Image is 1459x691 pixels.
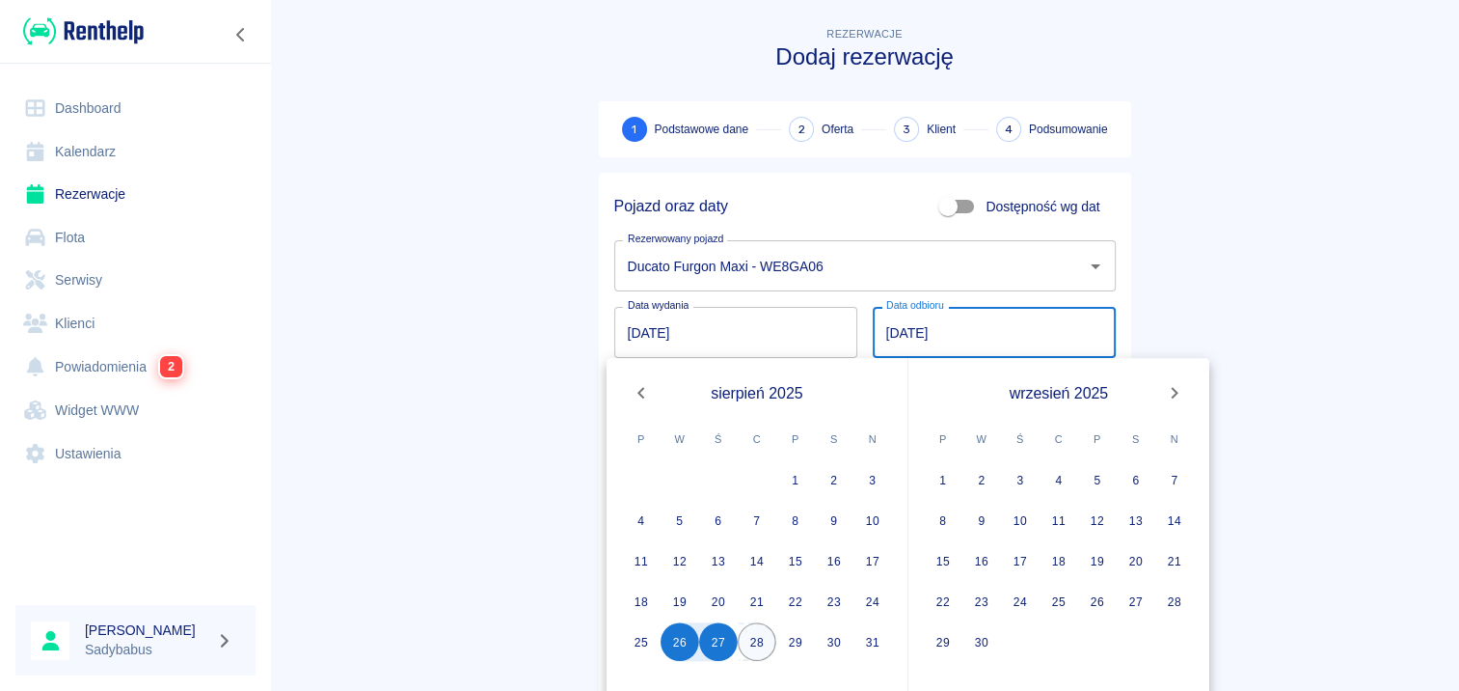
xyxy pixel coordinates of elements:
button: 18 [1040,541,1078,580]
span: niedziela [1157,420,1192,458]
button: 5 [1078,460,1117,499]
a: Kalendarz [15,130,256,174]
button: Zwiń nawigację [227,22,256,47]
h5: Pojazd oraz daty [614,197,728,216]
button: 12 [661,541,699,580]
button: 16 [815,541,853,580]
button: 23 [815,582,853,621]
button: 11 [622,541,661,580]
span: środa [1003,420,1038,458]
button: 30 [962,622,1001,661]
button: 24 [1001,582,1040,621]
button: 19 [1078,541,1117,580]
button: 8 [776,501,815,539]
button: 18 [622,582,661,621]
button: 27 [1117,582,1155,621]
button: Otwórz [1082,253,1109,280]
a: Widget WWW [15,389,256,432]
button: Previous month [622,373,661,412]
button: 21 [738,582,776,621]
span: 3 [903,120,910,140]
button: 6 [699,501,738,539]
button: 1 [776,460,815,499]
span: Podsumowanie [1029,121,1108,138]
button: 9 [815,501,853,539]
span: Podstawowe dane [655,121,748,138]
a: Ustawienia [15,432,256,476]
button: 26 [661,622,699,661]
button: 22 [924,582,962,621]
span: środa [701,420,736,458]
button: 17 [853,541,892,580]
button: 20 [699,582,738,621]
button: 15 [776,541,815,580]
button: 6 [1117,460,1155,499]
p: Sadybabus [85,640,208,660]
span: 2 [160,356,182,377]
button: 3 [1001,460,1040,499]
button: 15 [924,541,962,580]
span: wtorek [662,420,697,458]
span: poniedziałek [624,420,659,458]
span: 2 [798,120,805,140]
span: piątek [1080,420,1115,458]
h3: Dodaj rezerwację [599,43,1131,70]
span: sobota [817,420,851,458]
button: 30 [815,622,853,661]
button: 9 [962,501,1001,539]
button: 21 [1155,541,1194,580]
span: wrzesień 2025 [1010,381,1109,405]
button: 14 [738,541,776,580]
span: sobota [1119,420,1153,458]
a: Dashboard [15,87,256,130]
button: 10 [853,501,892,539]
a: Klienci [15,302,256,345]
a: Powiadomienia2 [15,345,256,389]
label: Data odbioru [886,298,944,313]
button: 4 [622,501,661,539]
button: 10 [1001,501,1040,539]
span: Klient [927,121,956,138]
span: piątek [778,420,813,458]
button: 14 [1155,501,1194,539]
img: Renthelp logo [23,15,144,47]
button: 28 [1155,582,1194,621]
button: 23 [962,582,1001,621]
button: 11 [1040,501,1078,539]
button: 3 [853,460,892,499]
label: Data wydania [628,298,689,313]
button: 28 [738,622,776,661]
button: 20 [1117,541,1155,580]
span: 1 [632,120,636,140]
button: 17 [1001,541,1040,580]
a: Serwisy [15,259,256,302]
button: 31 [853,622,892,661]
span: wtorek [964,420,999,458]
input: DD.MM.YYYY [614,307,857,358]
button: 26 [1078,582,1117,621]
button: 16 [962,541,1001,580]
button: 25 [622,622,661,661]
button: 25 [1040,582,1078,621]
button: 5 [661,501,699,539]
h6: [PERSON_NAME] [85,621,208,640]
span: Dostępność wg dat [986,197,1099,217]
button: 4 [1040,460,1078,499]
button: 2 [962,460,1001,499]
button: 19 [661,582,699,621]
button: 29 [776,622,815,661]
button: 13 [1117,501,1155,539]
a: Flota [15,216,256,260]
span: czwartek [740,420,774,458]
span: Rezerwacje [826,28,902,40]
a: Renthelp logo [15,15,144,47]
span: 4 [1005,120,1013,140]
button: 27 [699,622,738,661]
span: sierpień 2025 [711,381,802,405]
span: poniedziałek [926,420,960,458]
span: niedziela [855,420,890,458]
button: 7 [738,501,776,539]
button: 24 [853,582,892,621]
span: Oferta [822,121,853,138]
button: 7 [1155,460,1194,499]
